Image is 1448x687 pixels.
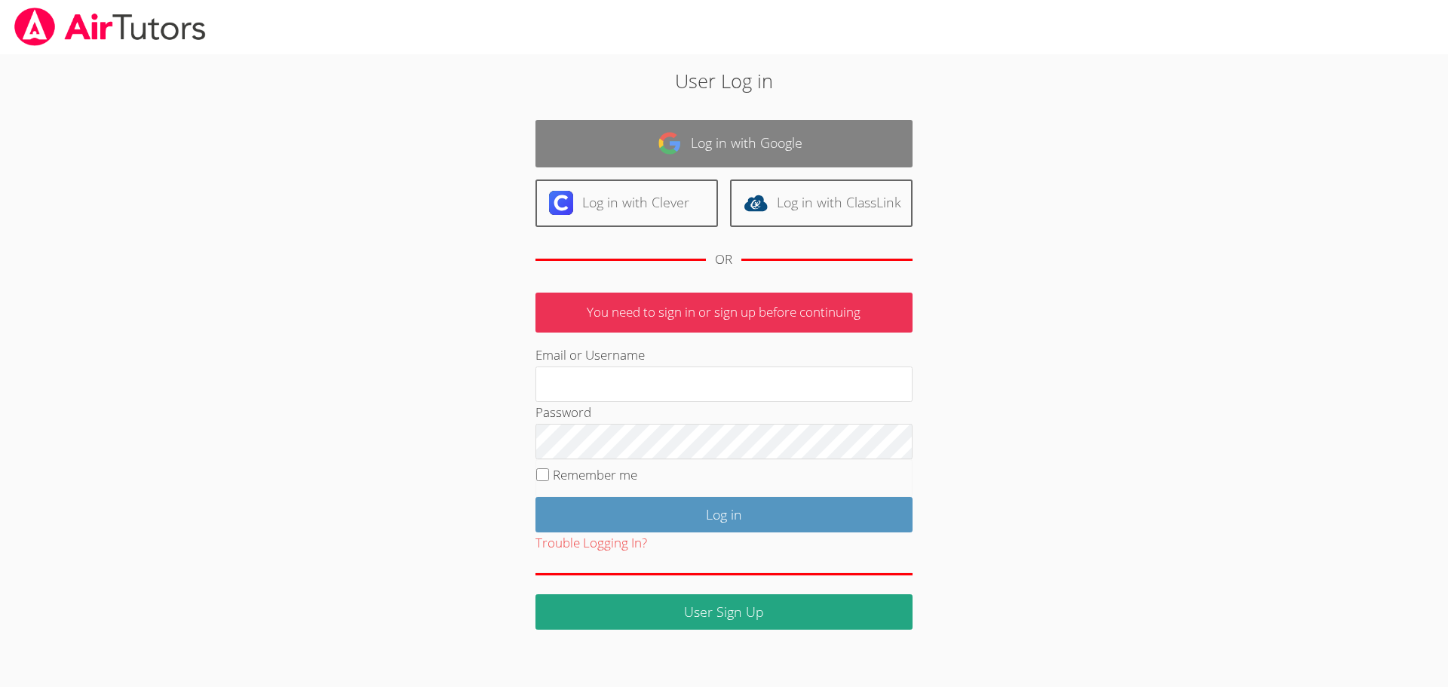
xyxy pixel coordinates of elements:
label: Remember me [553,466,637,483]
img: google-logo-50288ca7cdecda66e5e0955fdab243c47b7ad437acaf1139b6f446037453330a.svg [658,131,682,155]
label: Password [535,403,591,421]
a: Log in with ClassLink [730,179,913,227]
button: Trouble Logging In? [535,532,647,554]
img: airtutors_banner-c4298cdbf04f3fff15de1276eac7730deb9818008684d7c2e4769d2f7ddbe033.png [13,8,207,46]
div: OR [715,249,732,271]
p: You need to sign in or sign up before continuing [535,293,913,333]
img: clever-logo-6eab21bc6e7a338710f1a6ff85c0baf02591cd810cc4098c63d3a4b26e2feb20.svg [549,191,573,215]
h2: User Log in [333,66,1115,95]
label: Email or Username [535,346,645,363]
img: classlink-logo-d6bb404cc1216ec64c9a2012d9dc4662098be43eaf13dc465df04b49fa7ab582.svg [744,191,768,215]
a: User Sign Up [535,594,913,630]
a: Log in with Google [535,120,913,167]
input: Log in [535,497,913,532]
a: Log in with Clever [535,179,718,227]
